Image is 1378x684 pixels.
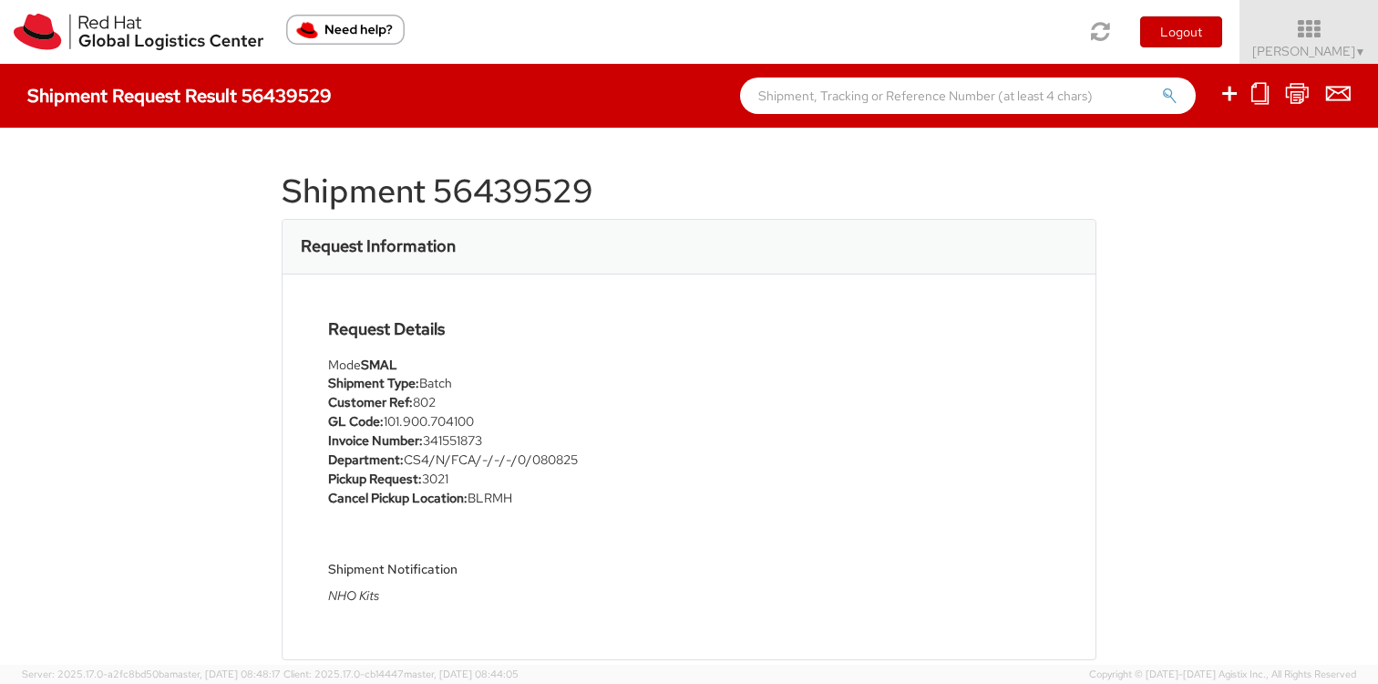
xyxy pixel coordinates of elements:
[328,356,675,374] div: Mode
[1355,45,1366,59] span: ▼
[328,394,413,410] strong: Customer Ref:
[328,489,675,508] li: BLRMH
[1252,43,1366,59] span: [PERSON_NAME]
[27,86,332,106] h4: Shipment Request Result 56439529
[22,668,281,680] span: Server: 2025.17.0-a2fc8bd50ba
[286,15,405,45] button: Need help?
[328,490,468,506] strong: Cancel Pickup Location:
[328,563,675,576] h5: Shipment Notification
[404,668,519,680] span: master, [DATE] 08:44:05
[283,668,519,680] span: Client: 2025.17.0-cb14447
[328,412,675,431] li: 101.900.704100
[328,451,675,470] li: CS4/N/FCA/-/-/-/0/080825
[740,78,1196,114] input: Shipment, Tracking or Reference Number (at least 4 chars)
[328,432,423,449] strong: Invoice Number:
[328,587,379,604] i: NHO Kits
[328,413,384,430] strong: GL Code:
[361,357,397,373] strong: SMAL
[328,431,675,451] li: 341551873
[14,14,263,50] img: rh-logistics-00dfa346123c4ec078e1.svg
[282,173,1096,210] h1: Shipment 56439529
[328,451,404,468] strong: Department:
[328,393,675,412] li: 802
[328,471,422,487] strong: Pickup Request:
[328,375,419,391] strong: Shipment Type:
[170,668,281,680] span: master, [DATE] 08:48:17
[328,374,675,393] li: Batch
[1089,668,1356,682] span: Copyright © [DATE]-[DATE] Agistix Inc., All Rights Reserved
[301,237,456,255] h3: Request Information
[1140,16,1222,47] button: Logout
[328,320,675,338] h4: Request Details
[328,470,675,489] li: 3021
